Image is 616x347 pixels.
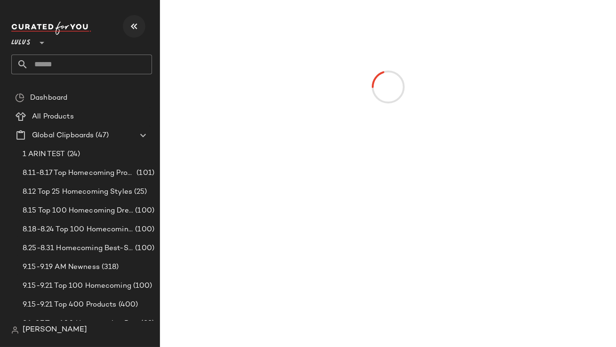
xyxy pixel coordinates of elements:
span: 9.15-9.21 Top 100 Homecoming [23,281,131,292]
span: (99) [139,318,154,329]
span: 9.15-9.21 Top 400 Products [23,300,117,310]
span: (47) [94,130,109,141]
span: (25) [132,187,147,197]
span: (100) [131,281,152,292]
span: Lulus [11,32,31,49]
span: Dashboard [30,93,67,103]
span: (400) [117,300,138,310]
span: (100) [133,205,154,216]
span: (101) [135,168,154,179]
span: All Products [32,111,74,122]
span: 8.11-8.17 Top Homecoming Product [23,168,135,179]
span: (318) [100,262,119,273]
span: 1 ARIN TEST [23,149,65,160]
span: (24) [65,149,80,160]
span: 8.18-8.24 Top 100 Homecoming Dresses [23,224,133,235]
span: 8.12 Top 25 Homecoming Styles [23,187,132,197]
span: 8.25-8.31 Homecoming Best-Sellers [23,243,133,254]
img: svg%3e [11,326,19,334]
img: svg%3e [15,93,24,103]
span: 9.15-9.19 AM Newness [23,262,100,273]
span: 8.15 Top 100 Homecoming Dresses [23,205,133,216]
span: 9.1-9.7 Top 100 Homecoming Dresses [23,318,139,329]
span: (100) [133,243,154,254]
span: [PERSON_NAME] [23,324,87,336]
span: Global Clipboards [32,130,94,141]
img: cfy_white_logo.C9jOOHJF.svg [11,22,91,35]
span: (100) [133,224,154,235]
